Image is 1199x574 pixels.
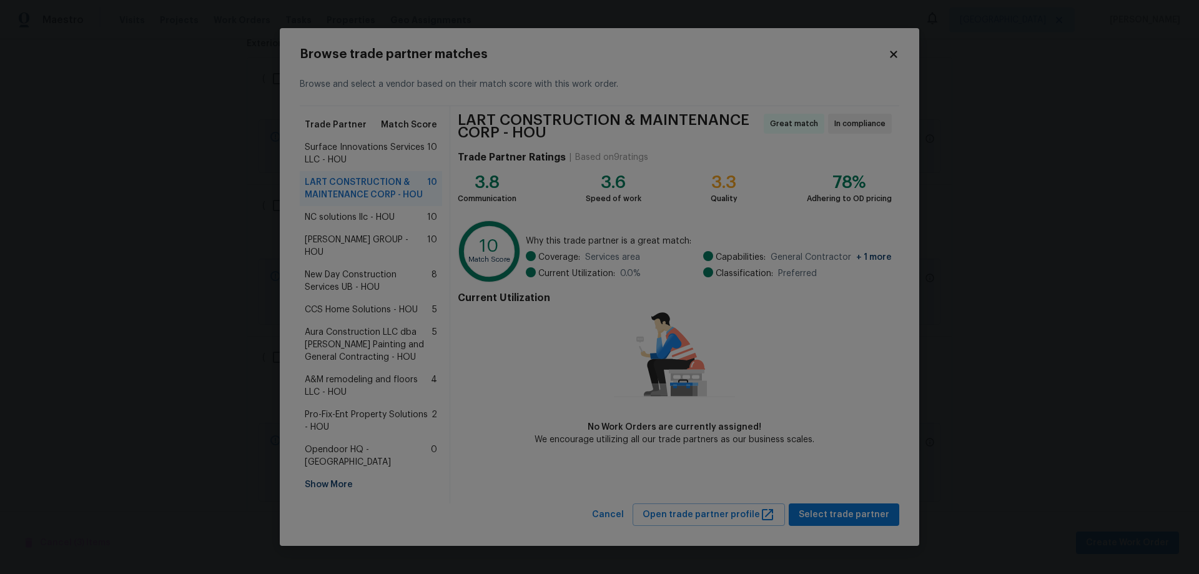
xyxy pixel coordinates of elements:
div: Browse and select a vendor based on their match score with this work order. [300,63,899,106]
div: 3.3 [711,176,738,189]
div: 78% [807,176,892,189]
span: Coverage: [538,251,580,264]
span: General Contractor [771,251,892,264]
span: LART CONSTRUCTION & MAINTENANCE CORP - HOU [458,114,760,139]
span: 0 [431,443,437,468]
span: Capabilities: [716,251,766,264]
span: A&M remodeling and floors LLC - HOU [305,374,431,398]
div: Communication [458,192,516,205]
span: Select trade partner [799,507,889,523]
h4: Current Utilization [458,292,892,304]
h4: Trade Partner Ratings [458,151,566,164]
h2: Browse trade partner matches [300,48,888,61]
span: Pro-Fix-Ent Property Solutions - HOU [305,408,432,433]
div: We encourage utilizing all our trade partners as our business scales. [535,433,814,446]
span: In compliance [834,117,891,130]
div: Speed of work [586,192,641,205]
span: Preferred [778,267,817,280]
span: Open trade partner profile [643,507,775,523]
div: Show More [300,473,442,496]
div: Quality [711,192,738,205]
div: | [566,151,575,164]
span: 5 [432,326,437,364]
span: Opendoor HQ - [GEOGRAPHIC_DATA] [305,443,431,468]
span: [PERSON_NAME] GROUP - HOU [305,234,427,259]
span: + 1 more [856,253,892,262]
span: 10 [427,211,437,224]
text: 10 [480,237,499,254]
button: Cancel [587,503,629,527]
span: 10 [427,141,437,166]
span: 5 [432,304,437,316]
span: Classification: [716,267,773,280]
div: Based on 9 ratings [575,151,648,164]
div: Adhering to OD pricing [807,192,892,205]
span: Great match [770,117,823,130]
span: 2 [432,408,437,433]
span: Aura Construction LLC dba [PERSON_NAME] Painting and General Contracting - HOU [305,326,432,364]
span: 10 [427,176,437,201]
span: CCS Home Solutions - HOU [305,304,418,316]
text: Match Score [468,256,510,263]
span: 0.0 % [620,267,641,280]
span: Match Score [381,119,437,131]
span: Cancel [592,507,624,523]
div: 3.8 [458,176,516,189]
span: 4 [431,374,437,398]
span: 8 [432,269,437,294]
span: Surface Innovations Services LLC - HOU [305,141,427,166]
div: No Work Orders are currently assigned! [535,421,814,433]
span: LART CONSTRUCTION & MAINTENANCE CORP - HOU [305,176,427,201]
span: Current Utilization: [538,267,615,280]
span: 10 [427,234,437,259]
div: 3.6 [586,176,641,189]
button: Open trade partner profile [633,503,785,527]
span: New Day Construction Services UB - HOU [305,269,432,294]
span: NC solutions llc - HOU [305,211,395,224]
button: Select trade partner [789,503,899,527]
span: Services area [585,251,640,264]
span: Why this trade partner is a great match: [526,235,892,247]
span: Trade Partner [305,119,367,131]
